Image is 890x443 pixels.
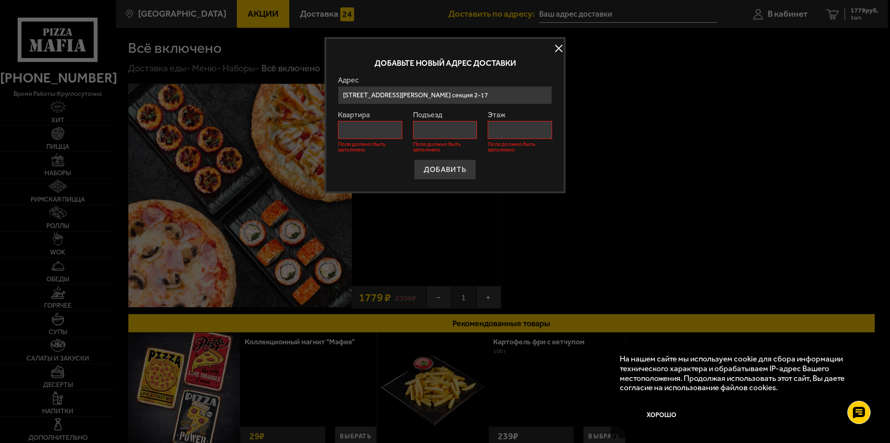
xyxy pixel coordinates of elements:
p: Поле должно быть заполнено [488,141,552,152]
p: Добавьте новый адрес доставки [338,59,552,67]
p: На нашем сайте мы используем cookie для сбора информации технического характера и обрабатываем IP... [620,354,863,392]
label: Этаж [488,111,552,119]
label: Квартира [338,111,402,119]
p: Поле должно быть заполнено [413,141,477,152]
button: Хорошо [620,401,703,429]
button: ДОБАВИТЬ [414,159,476,180]
label: Адрес [338,76,552,84]
p: Поле должно быть заполнено [338,141,402,152]
label: Подъезд [413,111,477,119]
